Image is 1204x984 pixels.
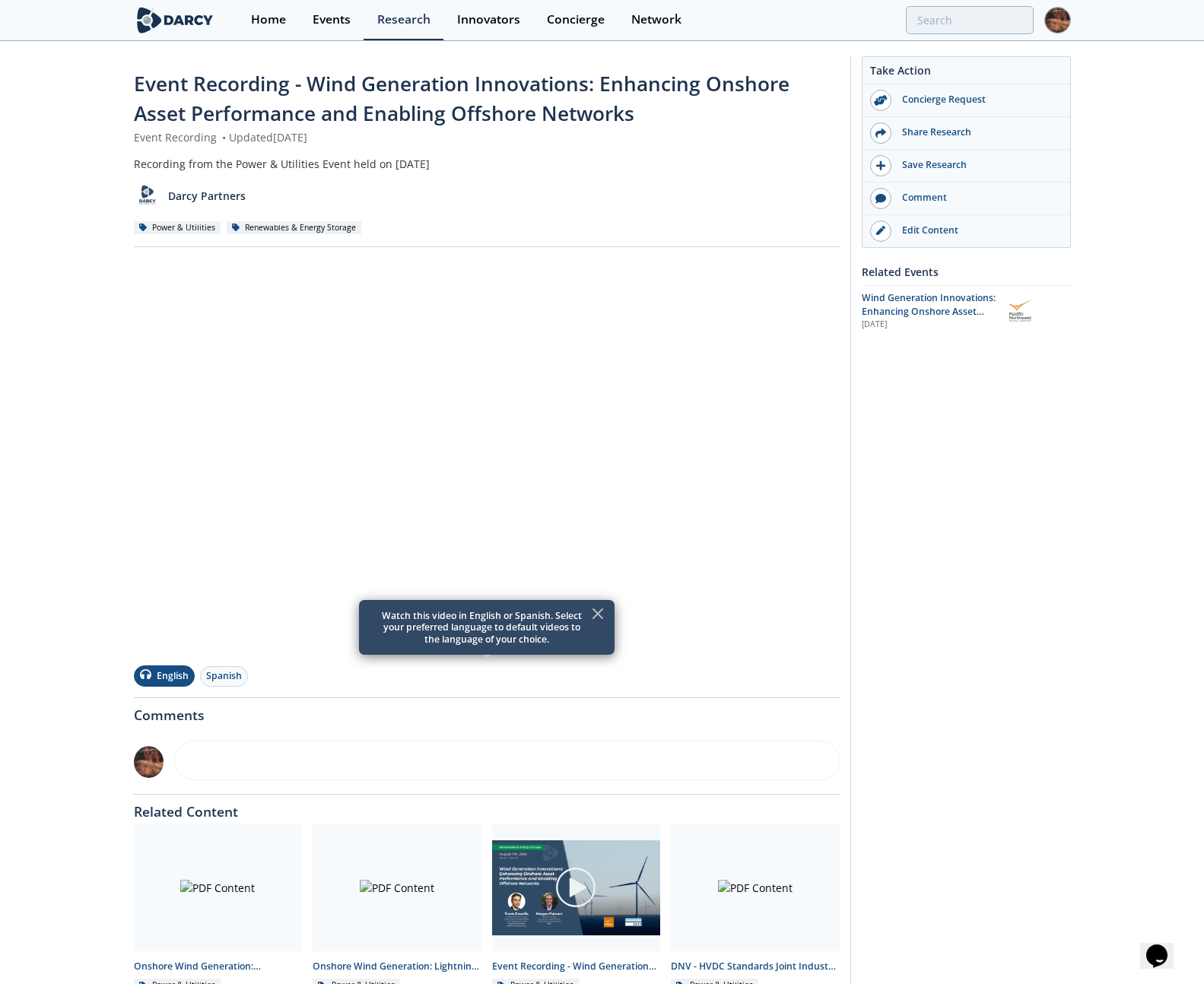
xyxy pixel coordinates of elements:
[134,156,840,172] div: Recording from the Power & Utilities Event held on [DATE]
[134,221,221,235] div: Power & Utilities
[251,14,286,26] div: Home
[1044,7,1071,33] img: Profile
[457,14,520,26] div: Innovators
[134,70,789,127] span: Event Recording - Wind Generation Innovations: Enhancing Onshore Asset Performance and Enabling O...
[862,62,1070,84] div: Take Action
[227,221,362,235] div: Renewables & Energy Storage
[554,866,597,909] img: play-chapters-gray.svg
[134,129,840,145] div: Event Recording Updated [DATE]
[1140,923,1189,969] iframe: chat widget
[134,960,303,973] div: Onshore Wind Generation: Operations & Maintenance (O&M) - Technology Landscape
[168,188,246,204] p: Darcy Partners
[367,605,607,650] p: Watch this video in English or Spanish. Select your preferred language to default videos to the l...
[134,7,217,33] img: logo-wide.svg
[200,666,248,687] button: Spanish
[547,14,605,26] div: Concierge
[891,224,1062,237] div: Edit Content
[220,130,229,144] span: •
[891,158,1062,172] div: Save Research
[492,840,661,935] img: Video Content
[134,258,840,655] iframe: vimeo
[862,319,996,331] div: [DATE]
[134,665,195,687] button: English
[671,960,840,973] div: DNV - HVDC Standards Joint Industry Project (JIP) & POINTS Consortium
[891,191,1062,205] div: Comment
[134,746,164,778] img: 3582895e-3b38-4b30-ab8c-0c014fa0fc93
[134,698,840,722] div: Comments
[891,125,1062,139] div: Share Research
[862,215,1070,247] a: Edit Content
[492,960,661,973] div: Event Recording - Wind Generation Innovations: Enhancing Onshore Asset Performance and Enabling O...
[862,259,1071,285] div: Related Events
[1007,297,1034,324] img: Pacific Northwest National Laboratory
[891,93,1062,106] div: Concierge Request
[313,960,481,973] div: Onshore Wind Generation: Lightning Protection - Innovator Landscape
[377,14,430,26] div: Research
[862,291,996,346] span: Wind Generation Innovations: Enhancing Onshore Asset Performance and Enabling Offshore Networks
[631,14,681,26] div: Network
[134,795,840,819] div: Related Content
[906,6,1034,34] input: Advanced Search
[862,291,1071,332] a: Wind Generation Innovations: Enhancing Onshore Asset Performance and Enabling Offshore Networks [...
[313,14,351,26] div: Events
